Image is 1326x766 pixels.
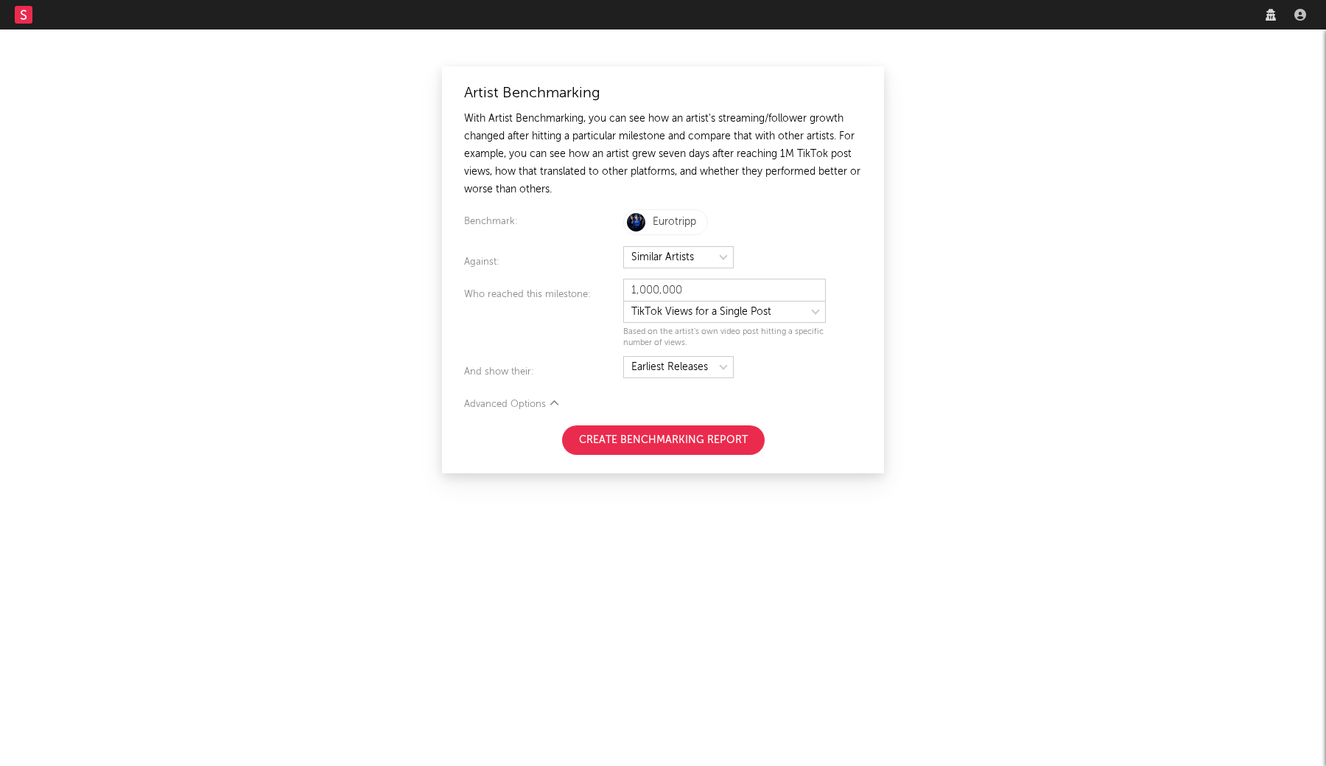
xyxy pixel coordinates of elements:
[623,279,826,301] input: eg. 1,000,000
[623,327,826,349] div: Based on the artist's own video post hitting a specific number of views.
[464,85,862,102] div: Artist Benchmarking
[464,286,623,349] div: Who reached this milestone:
[464,254,623,271] div: Against:
[653,213,696,231] div: Eurotripp
[464,363,623,381] div: And show their:
[464,110,862,198] div: With Artist Benchmarking, you can see how an artist's streaming/follower growth changed after hit...
[562,425,765,455] button: Create Benchmarking Report
[464,213,623,239] div: Benchmark:
[464,396,862,414] div: Advanced Options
